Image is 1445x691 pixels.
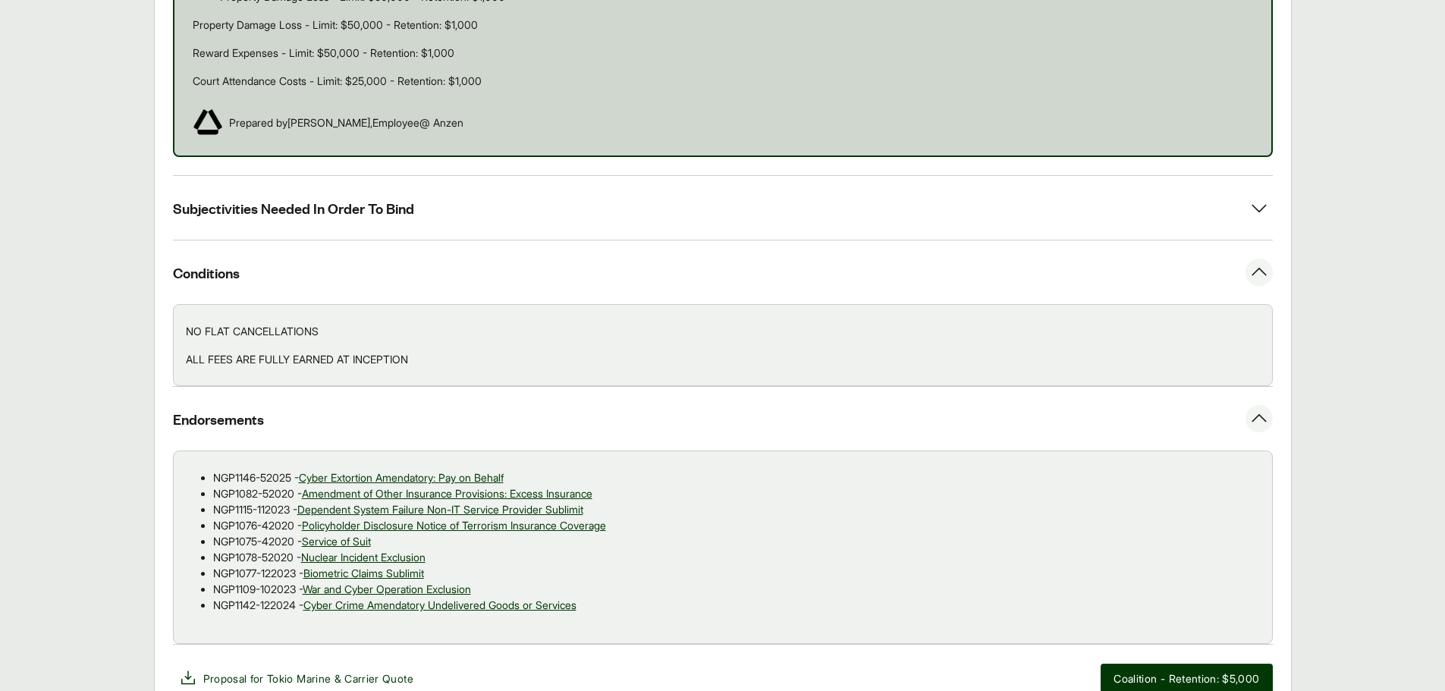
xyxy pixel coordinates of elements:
p: NGP1109-102023 - [213,581,1260,597]
p: NGP1076-42020 - [213,517,1260,533]
span: Endorsements [173,410,264,429]
span: Subjectivities Needed In Order To Bind [173,199,414,218]
span: Conditions [173,263,240,282]
a: Cyber Crime Amendatory Undelivered Goods or Services [303,598,576,611]
p: NGP1077-122023 - [213,565,1260,581]
p: NGP1075-42020 - [213,533,1260,549]
span: Prepared by [PERSON_NAME] , Employee @ Anzen [229,115,463,130]
span: Coalition - Retention: $5,000 [1114,671,1259,686]
span: Tokio Marine [267,672,331,685]
a: Nuclear Incident Exclusion [301,551,426,564]
a: Service of Suit [302,535,371,548]
p: Property Damage Loss - Limit: $50,000 - Retention: $1,000 [193,17,1253,33]
a: Dependent System Failure Non-IT Service Provider Sublimit [297,503,583,516]
p: Reward Expenses - Limit: $50,000 - Retention: $1,000 [193,45,1253,61]
a: Policyholder Disclosure Notice of Terrorism Insurance Coverage [302,519,606,532]
span: Proposal for [203,671,413,686]
a: Amendment of Other Insurance Provisions: Excess Insurance [302,487,592,500]
p: NGP1142-122024 - [213,597,1260,613]
p: NGP1146-52025 - [213,470,1260,485]
p: Court Attendance Costs - Limit: $25,000 - Retention: $1,000 [193,73,1253,89]
a: Cyber Extortion Amendatory: Pay on Behalf [299,471,504,484]
button: Subjectivities Needed In Order To Bind [173,176,1273,240]
button: Endorsements [173,387,1273,451]
p: NGP1078-52020 - [213,549,1260,565]
a: War and Cyber Operation Exclusion [303,583,471,595]
p: NGP1115-112023 - [213,501,1260,517]
p: ALL FEES ARE FULLY EARNED AT INCEPTION [186,351,1260,367]
p: NGP1082-52020 - [213,485,1260,501]
span: & Carrier Quote [335,672,413,685]
button: Conditions [173,240,1273,304]
a: Biometric Claims Sublimit [303,567,424,579]
p: NO FLAT CANCELLATIONS [186,323,1260,339]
